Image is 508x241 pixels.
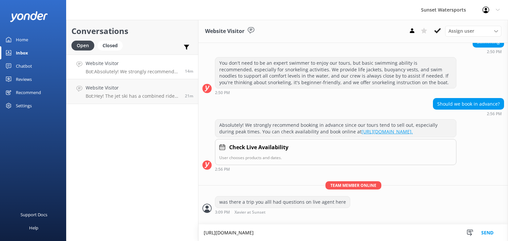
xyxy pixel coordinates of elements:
[433,98,504,110] div: Should we book in advance?
[185,93,193,99] span: Sep 12 2025 01:48pm (UTC -05:00) America/Cancun
[215,91,230,95] strong: 2:50 PM
[86,60,180,67] h4: Website Visitor
[445,26,501,36] div: Assign User
[215,210,350,215] div: Sep 12 2025 02:09pm (UTC -05:00) America/Cancun
[448,27,474,35] span: Assign user
[16,33,28,46] div: Home
[71,25,193,37] h2: Conversations
[16,99,32,112] div: Settings
[86,84,180,91] h4: Website Visitor
[433,111,504,116] div: Sep 12 2025 01:56pm (UTC -05:00) America/Cancun
[229,143,288,152] h4: Check Live Availability
[215,210,230,215] strong: 3:09 PM
[361,128,413,135] a: [URL][DOMAIN_NAME].
[487,50,502,54] strong: 2:50 PM
[86,69,180,75] p: Bot: Absolutely! We strongly recommend booking in advance since our tours tend to sell out, espec...
[71,41,94,51] div: Open
[215,167,230,171] strong: 2:56 PM
[98,42,126,49] a: Closed
[198,224,508,241] textarea: [URL][DOMAIN_NAME]
[215,57,456,88] div: You don't need to be an expert swimmer to enjoy our tours, but basic swimming ability is recommen...
[29,221,38,234] div: Help
[98,41,123,51] div: Closed
[16,59,32,73] div: Chatbot
[71,42,98,49] a: Open
[473,49,504,54] div: Sep 12 2025 01:50pm (UTC -05:00) America/Cancun
[215,196,350,208] div: was there a trip you alll had questions on live agent here
[66,79,198,104] a: Website VisitorBot:Hey! The jet ski has a combined rider weight limit of 500 lbs per jet ski. If ...
[234,210,266,215] span: Xavier at Sunset
[16,73,32,86] div: Reviews
[475,224,500,241] button: Send
[215,90,456,95] div: Sep 12 2025 01:50pm (UTC -05:00) America/Cancun
[66,54,198,79] a: Website VisitorBot:Absolutely! We strongly recommend booking in advance since our tours tend to s...
[215,120,456,137] div: Absolutely! We strongly recommend booking in advance since our tours tend to sell out, especially...
[16,86,41,99] div: Recommend
[205,27,244,36] h3: Website Visitor
[219,155,452,161] p: User chooses products and dates.
[16,46,28,59] div: Inbox
[10,11,48,22] img: yonder-white-logo.png
[86,93,180,99] p: Bot: Hey! The jet ski has a combined rider weight limit of 500 lbs per jet ski. If you have any c...
[325,181,381,189] span: Team member online
[215,167,456,171] div: Sep 12 2025 01:56pm (UTC -05:00) America/Cancun
[185,68,193,74] span: Sep 12 2025 01:56pm (UTC -05:00) America/Cancun
[21,208,47,221] div: Support Docs
[487,112,502,116] strong: 2:56 PM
